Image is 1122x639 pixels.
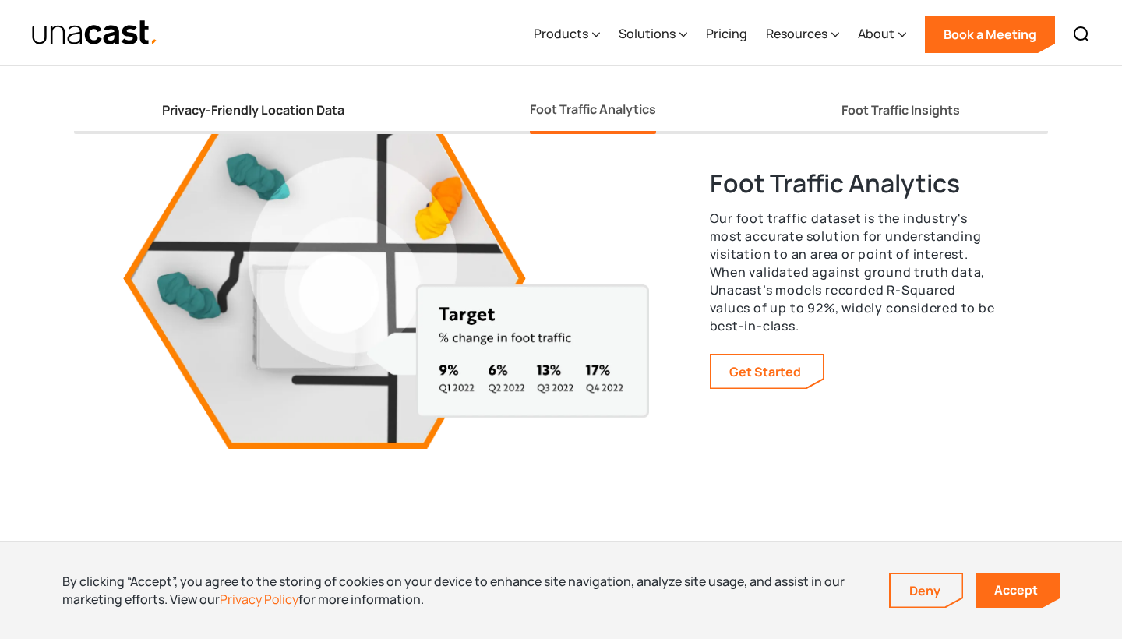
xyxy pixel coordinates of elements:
a: Pricing [706,2,747,66]
img: 3d visualization of city tile of the Foot Traffic Analytics [123,106,649,448]
div: Foot Traffic Insights [841,102,960,118]
a: Deny [891,574,962,607]
a: Accept [976,573,1060,608]
div: Foot Traffic Analytics [530,100,656,118]
div: Solutions [619,24,676,43]
p: Our foot traffic dataset is the industry's most accurate solution for understanding visitation to... [710,210,1000,335]
a: Book a meeting to discover our foot traffic data capabilities [711,355,823,388]
div: Solutions [619,2,687,66]
a: home [31,19,158,47]
img: Search icon [1072,25,1091,44]
div: Resources [766,24,827,43]
div: Products [534,2,600,66]
div: Resources [766,2,839,66]
div: Privacy-Friendly Location Data [162,102,344,118]
div: Products [534,24,588,43]
div: About [858,24,894,43]
div: About [858,2,906,66]
div: By clicking “Accept”, you agree to the storing of cookies on your device to enhance site navigati... [62,573,866,608]
h3: Foot Traffic Analytics [710,166,1000,200]
a: Book a Meeting [925,16,1055,53]
a: Privacy Policy [220,591,298,608]
img: Unacast text logo [31,19,158,47]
